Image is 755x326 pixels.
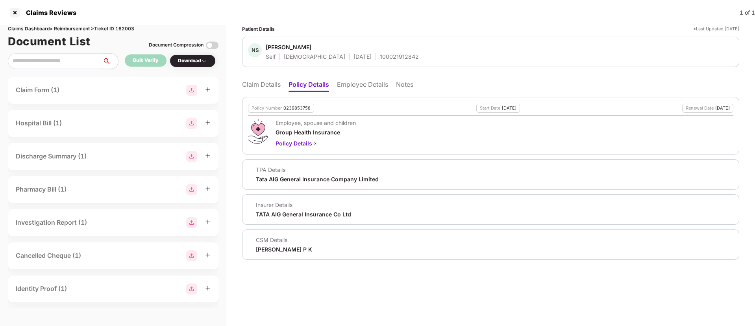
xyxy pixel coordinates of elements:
[16,151,87,161] div: Discharge Summary (1)
[205,186,211,192] span: plus
[186,85,197,96] img: svg+xml;base64,PHN2ZyBpZD0iR3JvdXBfMjg4MTMiIGRhdGEtbmFtZT0iR3JvdXAgMjg4MTMiIHhtbG5zPSJodHRwOi8vd3...
[21,9,76,17] div: Claims Reviews
[186,283,197,294] img: svg+xml;base64,PHN2ZyBpZD0iR3JvdXBfMjg4MTMiIGRhdGEtbmFtZT0iR3JvdXAgMjg4MTMiIHhtbG5zPSJodHRwOi8vd3...
[16,118,62,128] div: Hospital Bill (1)
[201,58,207,64] img: svg+xml;base64,PHN2ZyBpZD0iRHJvcGRvd24tMzJ4MzIiIHhtbG5zPSJodHRwOi8vd3d3LnczLm9yZy8yMDAwL3N2ZyIgd2...
[276,129,356,136] div: Group Health Insurance
[16,251,81,261] div: Cancelled Cheque (1)
[16,218,87,227] div: Investigation Report (1)
[283,106,311,111] div: 0239853758
[248,119,267,144] img: svg+xml;base64,PHN2ZyB4bWxucz0iaHR0cDovL3d3dy53My5vcmcvMjAwMC9zdmciIHdpZHRoPSI0OS4zMiIgaGVpZ2h0PS...
[186,250,197,261] img: svg+xml;base64,PHN2ZyBpZD0iR3JvdXBfMjg4MTMiIGRhdGEtbmFtZT0iR3JvdXAgMjg4MTMiIHhtbG5zPSJodHRwOi8vd3...
[205,153,211,158] span: plus
[8,25,218,33] div: Claims Dashboard > Reimbursement > Ticket ID 162003
[284,53,345,60] div: [DEMOGRAPHIC_DATA]
[149,41,204,49] div: Document Compression
[8,33,91,50] h1: Document List
[276,139,356,148] div: Policy Details
[205,252,211,258] span: plus
[715,106,730,111] div: [DATE]
[312,140,318,147] img: svg+xml;base64,PHN2ZyBpZD0iQmFjay0yMHgyMCIgeG1sbnM9Imh0dHA6Ly93d3cudzMub3JnLzIwMDAvc3ZnIiB3aWR0aD...
[337,80,388,92] li: Employee Details
[396,80,413,92] li: Notes
[256,246,312,253] div: [PERSON_NAME] P K
[186,184,197,195] img: svg+xml;base64,PHN2ZyBpZD0iR3JvdXBfMjg4MTMiIGRhdGEtbmFtZT0iR3JvdXAgMjg4MTMiIHhtbG5zPSJodHRwOi8vd3...
[276,119,356,127] div: Employee, spouse and children
[102,53,118,69] button: search
[248,43,262,57] div: NS
[252,106,282,111] div: Policy Number
[289,80,329,92] li: Policy Details
[242,80,281,92] li: Claim Details
[102,58,118,64] span: search
[16,184,67,194] div: Pharmacy Bill (1)
[242,25,275,33] div: Patient Details
[16,85,59,95] div: Claim Form (1)
[502,106,516,111] div: [DATE]
[133,57,158,64] div: Bulk Verify
[206,39,218,52] img: svg+xml;base64,PHN2ZyBpZD0iVG9nZ2xlLTMyeDMyIiB4bWxucz0iaHR0cDovL3d3dy53My5vcmcvMjAwMC9zdmciIHdpZH...
[480,106,500,111] div: Start Date
[186,217,197,228] img: svg+xml;base64,PHN2ZyBpZD0iR3JvdXBfMjg4MTMiIGRhdGEtbmFtZT0iR3JvdXAgMjg4MTMiIHhtbG5zPSJodHRwOi8vd3...
[740,8,755,17] div: 1 of 1
[256,175,379,183] div: Tata AIG General Insurance Company Limited
[256,236,312,244] div: CSM Details
[256,211,351,218] div: TATA AIG General Insurance Co Ltd
[256,201,351,209] div: Insurer Details
[186,151,197,162] img: svg+xml;base64,PHN2ZyBpZD0iR3JvdXBfMjg4MTMiIGRhdGEtbmFtZT0iR3JvdXAgMjg4MTMiIHhtbG5zPSJodHRwOi8vd3...
[205,87,211,92] span: plus
[205,219,211,225] span: plus
[266,43,311,51] div: [PERSON_NAME]
[186,118,197,129] img: svg+xml;base64,PHN2ZyBpZD0iR3JvdXBfMjg4MTMiIGRhdGEtbmFtZT0iR3JvdXAgMjg4MTMiIHhtbG5zPSJodHRwOi8vd3...
[16,284,67,294] div: Identity Proof (1)
[686,106,714,111] div: Renewal Date
[205,120,211,125] span: plus
[380,53,419,60] div: 100021912842
[693,25,739,33] div: *Last Updated [DATE]
[266,53,276,60] div: Self
[205,285,211,291] span: plus
[178,57,207,65] div: Download
[256,166,379,173] div: TPA Details
[353,53,372,60] div: [DATE]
